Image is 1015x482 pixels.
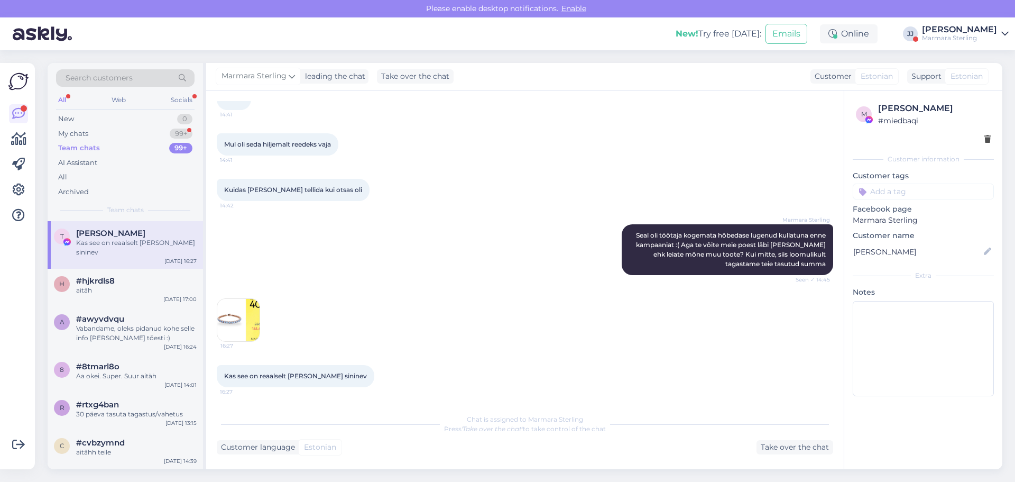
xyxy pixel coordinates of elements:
span: #8tmarl8o [76,362,119,371]
span: Team chats [107,205,144,215]
div: Extra [853,271,994,280]
span: Enable [558,4,589,13]
div: [PERSON_NAME] [878,102,991,115]
span: #hjkrdls8 [76,276,115,286]
div: Support [907,71,942,82]
div: Team chats [58,143,100,153]
div: [PERSON_NAME] [922,25,997,34]
span: #awyvdvqu [76,314,124,324]
div: Marmara Sterling [922,34,997,42]
span: 16:27 [220,388,260,396]
p: Facebook page [853,204,994,215]
p: Marmara Sterling [853,215,994,226]
div: JJ [903,26,918,41]
div: My chats [58,129,88,139]
p: Customer tags [853,170,994,181]
div: Customer information [853,154,994,164]
div: All [58,172,67,183]
span: Press to take control of the chat [444,425,606,433]
div: # miedbaqi [878,115,991,126]
span: m [861,110,867,118]
div: Vabandame, oleks pidanud kohe selle info [PERSON_NAME] tõesti :) [76,324,197,343]
div: 99+ [170,129,192,139]
div: 99+ [169,143,192,153]
span: r [60,404,64,412]
div: Take over the chat [756,440,833,454]
div: aitähh teile [76,448,197,457]
div: [DATE] 13:15 [165,419,197,427]
div: [DATE] 16:27 [164,257,197,265]
div: Try free [DATE]: [676,28,761,40]
span: h [59,280,64,288]
span: 16:27 [220,342,260,350]
div: leading the chat [301,71,365,82]
div: 30 päeva tasuta tagastus/vahetus [76,410,197,419]
span: Estonian [951,71,983,82]
span: 14:42 [220,202,260,210]
span: Estonian [304,442,336,453]
img: Attachment [217,299,260,341]
span: Kas see on reaalselt [PERSON_NAME] sininev [224,372,367,380]
span: Chat is assigned to Marmara Sterling [467,415,583,423]
b: New! [676,29,698,39]
span: 14:41 [220,156,260,164]
div: [DATE] 14:01 [164,381,197,389]
span: #cvbzymnd [76,438,125,448]
div: Kas see on reaalselt [PERSON_NAME] sininev [76,238,197,257]
div: aitäh [76,286,197,295]
p: Customer name [853,230,994,241]
span: Mul oli seda hiljemalt reedeks vaja [224,140,331,148]
div: [DATE] 17:00 [163,295,197,303]
div: New [58,114,74,124]
img: Askly Logo [8,71,29,92]
div: Archived [58,187,89,197]
div: Customer language [217,442,295,453]
button: Emails [765,24,807,44]
span: T [60,232,64,240]
p: Notes [853,287,994,298]
div: 0 [177,114,192,124]
div: AI Assistant [58,158,97,168]
span: 14:41 [220,111,260,119]
span: Seal oli töötaja kogemata hõbedase lugenud kullatuna enne kampaaniat :( Aga te võite meie poest l... [636,231,827,268]
span: Seen ✓ 14:45 [790,276,830,284]
span: Kuidas [PERSON_NAME] tellida kui otsas oli [224,186,362,194]
input: Add a tag [853,184,994,199]
div: [DATE] 16:24 [164,343,197,351]
div: Aa okei. Super. Suur aitäh [76,371,197,381]
div: All [56,93,68,107]
span: Tambet Kattel [76,229,145,238]
span: Marmara Sterling [222,70,287,82]
span: Search customers [66,72,133,84]
div: Web [109,93,128,107]
span: a [60,318,64,326]
input: Add name [853,246,982,258]
div: Socials [169,93,195,107]
div: Take over the chat [377,69,454,84]
span: Marmara Sterling [782,216,830,224]
a: [PERSON_NAME]Marmara Sterling [922,25,1009,42]
div: [DATE] 14:39 [164,457,197,465]
span: 8 [60,366,64,374]
div: Customer [810,71,852,82]
span: c [60,442,64,450]
span: Estonian [861,71,893,82]
i: 'Take over the chat' [462,425,523,433]
div: Online [820,24,878,43]
span: #rtxg4ban [76,400,119,410]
